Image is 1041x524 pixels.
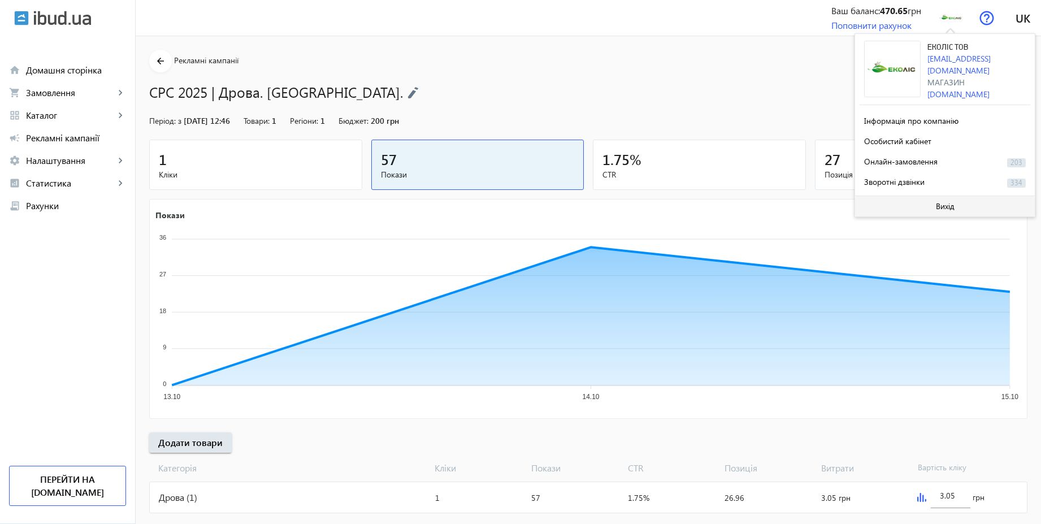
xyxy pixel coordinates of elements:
[430,462,527,474] span: Кліки
[9,64,20,76] mat-icon: home
[290,115,318,126] span: Регіони:
[864,156,938,167] span: Онлайн-замовлення
[860,110,1030,130] button: Інформація про компанію
[371,115,399,126] span: 200 грн
[927,44,968,51] span: ЕКОЛІС ТОВ
[150,482,431,513] div: Дрова (1)
[860,130,1030,150] button: Особистий кабінет
[973,492,984,503] span: грн
[1007,179,1026,188] span: 334
[154,54,168,68] mat-icon: arrow_back
[531,492,540,503] span: 57
[817,462,913,474] span: Витрати
[184,115,230,126] span: [DATE] 12:46
[115,155,126,166] mat-icon: keyboard_arrow_right
[880,5,908,16] b: 470.65
[115,177,126,189] mat-icon: keyboard_arrow_right
[938,5,964,31] img: 2739263355c423cdc92742134541561-df0ec5a72f.png
[821,492,851,503] span: 3.05 грн
[26,110,115,121] span: Каталог
[927,53,991,76] a: [EMAIL_ADDRESS][DOMAIN_NAME]
[860,150,1030,171] button: Онлайн-замовлення203
[159,234,166,241] tspan: 36
[149,115,181,126] span: Період: з
[149,82,956,102] h1: CPC 2025 | Дрова. [GEOGRAPHIC_DATA].
[26,200,126,211] span: Рахунки
[159,169,353,180] span: Кліки
[244,115,270,126] span: Товари:
[26,87,115,98] span: Замовлення
[9,155,20,166] mat-icon: settings
[720,462,817,474] span: Позиція
[602,150,630,168] span: 1.75
[159,308,166,314] tspan: 18
[623,462,720,474] span: CTR
[602,169,796,180] span: CTR
[9,466,126,506] a: Перейти на [DOMAIN_NAME]
[864,176,925,187] span: Зворотні дзвінки
[155,209,185,220] text: Покази
[339,115,368,126] span: Бюджет:
[1007,158,1026,167] span: 203
[825,150,840,168] span: 27
[917,493,926,502] img: graph.svg
[34,11,91,25] img: ibud_text.svg
[864,136,931,146] span: Особистий кабінет
[149,462,430,474] span: Категорія
[831,19,912,31] a: Поповнити рахунок
[9,200,20,211] mat-icon: receipt_long
[1016,11,1030,25] span: uk
[159,271,166,278] tspan: 27
[855,196,1035,216] button: Вихід
[163,344,166,350] tspan: 9
[115,110,126,121] mat-icon: keyboard_arrow_right
[320,115,325,126] span: 1
[26,64,126,76] span: Домашня сторінка
[26,132,126,144] span: Рекламні кампанії
[115,87,126,98] mat-icon: keyboard_arrow_right
[725,492,744,503] span: 26.96
[864,115,958,126] span: Інформація про компанію
[927,76,1030,88] div: Магазин
[435,492,440,503] span: 1
[149,432,232,453] button: Додати товари
[825,169,1018,180] span: Позиція
[158,436,223,449] span: Додати товари
[9,87,20,98] mat-icon: shopping_cart
[26,177,115,189] span: Статистика
[381,150,397,168] span: 57
[979,11,994,25] img: help.svg
[913,462,1010,474] span: Вартість кліку
[272,115,276,126] span: 1
[163,380,166,387] tspan: 0
[9,132,20,144] mat-icon: campaign
[831,5,921,17] div: Ваш баланс: грн
[630,150,641,168] span: %
[174,55,238,66] span: Рекламні кампанії
[9,177,20,189] mat-icon: analytics
[927,89,990,99] a: [DOMAIN_NAME]
[936,202,955,211] span: Вихід
[163,393,180,401] tspan: 13.10
[26,155,115,166] span: Налаштування
[583,393,600,401] tspan: 14.10
[864,41,921,97] img: 2739263355c423cdc92742134541561-df0ec5a72f.png
[1001,393,1018,401] tspan: 15.10
[9,110,20,121] mat-icon: grid_view
[14,11,29,25] img: ibud.svg
[527,462,623,474] span: Покази
[381,169,575,180] span: Покази
[628,492,649,503] span: 1.75%
[159,150,167,168] span: 1
[860,171,1030,191] button: Зворотні дзвінки334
